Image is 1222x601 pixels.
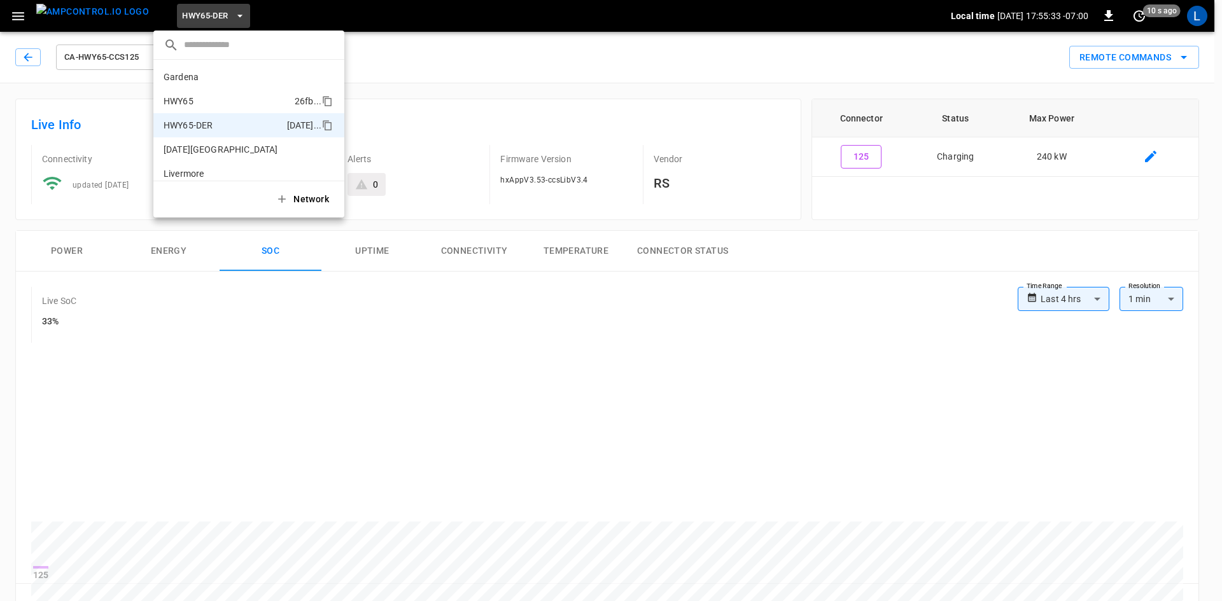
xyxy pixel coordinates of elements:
p: [DATE][GEOGRAPHIC_DATA] [164,143,289,156]
button: Network [268,186,339,212]
p: Gardena [164,71,288,83]
div: copy [321,118,335,133]
p: Livermore [164,167,290,180]
p: HWY65-DER [164,119,282,132]
p: HWY65 [164,95,290,107]
div: copy [321,93,335,109]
